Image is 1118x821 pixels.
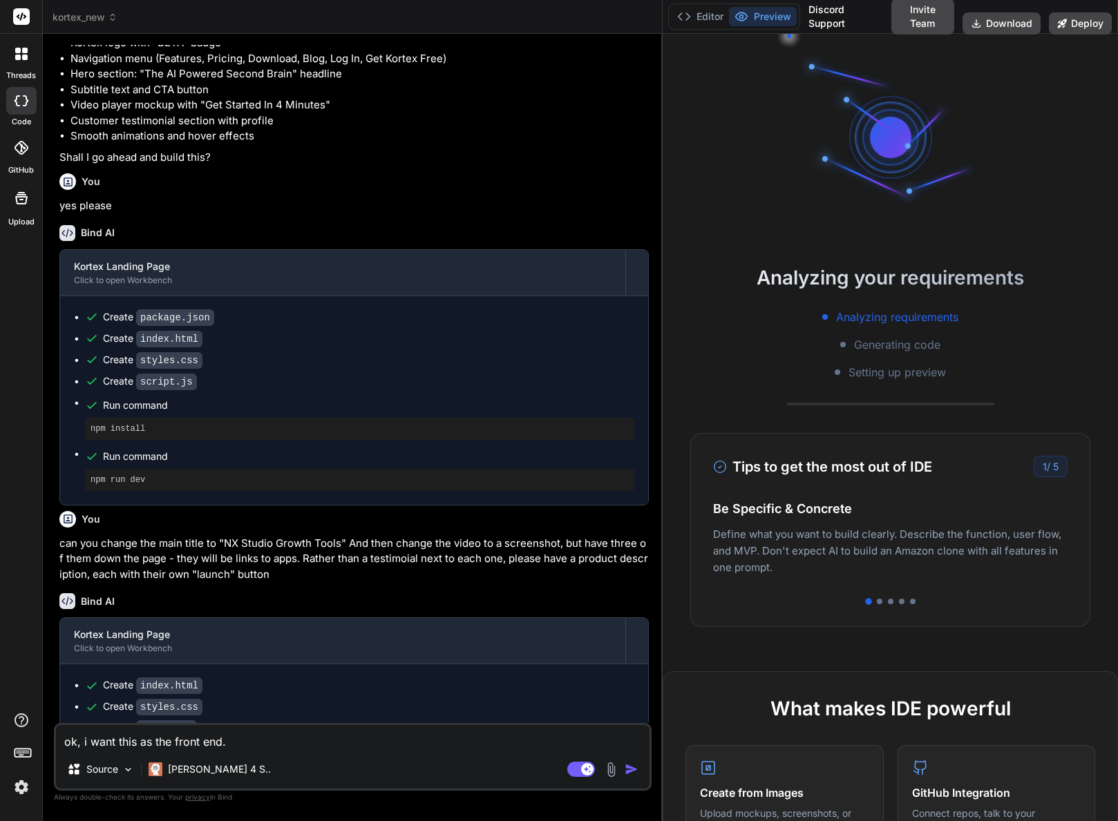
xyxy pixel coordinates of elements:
span: 1 [1043,461,1047,472]
li: Subtitle text and CTA button [70,82,649,98]
h4: Be Specific & Concrete [713,499,1068,518]
label: Upload [8,216,35,228]
div: Create [103,721,197,735]
h4: GitHub Integration [912,784,1081,801]
img: Pick Models [122,764,134,775]
code: index.html [136,331,202,347]
p: [PERSON_NAME] 4 S.. [168,762,271,776]
li: Customer testimonial section with profile [70,113,649,129]
img: attachment [603,762,619,777]
h6: Bind AI [81,226,115,240]
button: Deploy [1049,12,1112,35]
code: index.html [136,677,202,694]
p: Shall I go ahead and build this? [59,150,649,166]
button: Download [963,12,1041,35]
span: Setting up preview [849,364,946,380]
p: can you change the main title to "NX Studio Growth Tools" And then change the video to a screensh... [59,536,649,583]
button: Kortex Landing PageClick to open Workbench [60,250,625,296]
div: Click to open Workbench [74,643,612,654]
label: GitHub [8,164,34,176]
label: code [12,116,31,128]
pre: npm install [91,423,629,434]
div: Create [103,331,202,346]
span: Analyzing requirements [836,309,958,325]
img: settings [10,775,33,799]
p: Always double-check its answers. Your in Bind [54,791,652,804]
span: Run command [103,450,634,463]
button: Kortex Landing PageClick to open Workbench [60,618,625,664]
pre: npm run dev [91,474,629,485]
span: Generating code [854,336,940,353]
label: threads [6,70,36,81]
span: kortex_new [53,10,117,24]
span: Run command [103,398,634,412]
p: yes please [59,198,649,214]
code: styles.css [136,699,202,715]
textarea: ok, i want this as the front end. [56,725,650,750]
li: Smooth animations and hover effects [70,128,649,144]
h4: Create from Images [700,784,869,801]
h2: Analyzing your requirements [663,263,1118,292]
div: Create [103,310,214,325]
h2: What makes IDE powerful [685,694,1095,723]
div: Click to open Workbench [74,275,612,286]
h6: You [82,512,100,526]
button: Preview [729,7,797,26]
div: Kortex Landing Page [74,260,612,273]
img: Claude 4 Sonnet [149,762,162,776]
h3: Tips to get the most out of IDE [713,456,932,477]
code: script.js [136,720,197,737]
span: privacy [185,793,210,801]
li: Hero section: "The AI Powered Second Brain" headline [70,66,649,82]
li: Video player mockup with "Get Started In 4 Minutes" [70,97,649,113]
code: styles.css [136,352,202,369]
div: Create [103,699,202,714]
div: Create [103,353,202,367]
img: icon [625,762,638,776]
li: Navigation menu (Features, Pricing, Download, Blog, Log In, Get Kortex Free) [70,51,649,67]
span: 5 [1053,461,1059,472]
code: package.json [136,309,214,326]
p: Source [86,762,118,776]
div: Create [103,678,202,693]
div: / [1034,456,1068,477]
div: Kortex Landing Page [74,628,612,641]
code: script.js [136,374,197,390]
h6: You [82,175,100,189]
h6: Bind AI [81,595,115,608]
button: Editor [672,7,729,26]
div: Create [103,374,197,389]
